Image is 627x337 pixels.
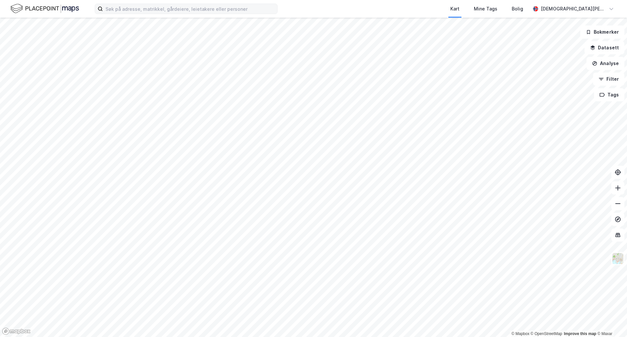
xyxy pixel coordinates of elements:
[593,73,624,86] button: Filter
[585,41,624,54] button: Datasett
[511,331,529,336] a: Mapbox
[450,5,459,13] div: Kart
[580,25,624,39] button: Bokmerker
[103,4,277,14] input: Søk på adresse, matrikkel, gårdeiere, leietakere eller personer
[564,331,596,336] a: Improve this map
[512,5,523,13] div: Bolig
[612,252,624,265] img: Z
[541,5,606,13] div: [DEMOGRAPHIC_DATA][PERSON_NAME]
[594,306,627,337] iframe: Chat Widget
[10,3,79,14] img: logo.f888ab2527a4732fd821a326f86c7f29.svg
[531,331,562,336] a: OpenStreetMap
[474,5,497,13] div: Mine Tags
[594,306,627,337] div: Kontrollprogram for chat
[587,57,624,70] button: Analyse
[2,328,31,335] a: Mapbox homepage
[594,88,624,101] button: Tags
